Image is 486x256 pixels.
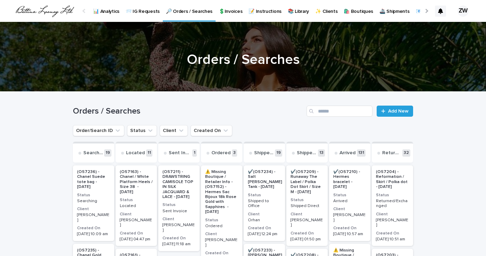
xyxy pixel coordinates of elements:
[376,231,409,236] h3: Created On
[248,192,281,198] h3: Status
[169,150,191,156] p: Sent Invoice
[248,212,281,217] h3: Client
[14,4,75,18] img: QrlGXtfQB20I3e430a3E
[291,204,324,208] p: Shipped Direct
[286,165,328,246] a: ✔️(OS7209) - Runaway The Label / Polka Dot Skirt / Size M - [DATE]StatusShipped DirectClient[PERS...
[77,232,110,237] p: [DATE] 10:09 am
[162,236,195,241] h3: Created On
[205,170,238,215] p: ⚠️ Missing Boutique / Retailer Info - (OS7152) - Hermes Sac Bijoux 18k Rose Gold with Sapphires -...
[191,125,232,136] button: Created On
[297,150,317,156] p: Shipped Direct
[329,165,370,241] a: ✔️(OS7210) - Hermes bracelet - [DATE]StatusArrivedClient[PERSON_NAME]Created On[DATE] 10:57 am
[77,213,110,223] p: [PERSON_NAME]
[205,217,238,223] h3: Status
[333,232,366,237] p: [DATE] 10:57 am
[333,213,366,223] p: [PERSON_NAME]
[307,106,372,117] input: Search
[211,150,231,156] p: Ordered
[248,225,281,231] h3: Created On
[120,212,153,217] h3: Client
[376,199,409,209] p: Returned/Exchanged
[376,170,409,190] p: (OS7204) - Reformation / Skirt / Polka dot - [DATE]
[458,6,469,17] div: ZW
[126,150,145,156] p: Located
[77,199,110,204] p: Searching
[248,199,281,209] p: Shipped to Office
[205,238,238,248] p: [PERSON_NAME]
[291,218,324,228] p: [PERSON_NAME]
[291,231,324,236] h3: Created On
[77,206,110,212] h3: Client
[377,106,413,117] a: Add New
[232,149,237,157] p: 3
[116,165,157,246] a: (OS7163) - Chanel / White Platform Heels / Size 38 - [DATE]StatusLocatedClient[PERSON_NAME]Create...
[120,231,153,236] h3: Created On
[162,223,195,233] p: [PERSON_NAME]
[73,106,304,116] h1: Orders / Searches
[120,237,153,242] p: [DATE] 04:47 pm
[372,165,413,246] a: (OS7204) - Reformation / Skirt / Polka dot - [DATE]StatusReturned/ExchangedClient[PERSON_NAME]Cre...
[162,170,195,199] p: (OS7211) - DRAWSTRING CAMISOLE TOP IN SILK JACQUARD & LACE - [DATE]
[248,232,281,237] p: [DATE] 12:24 pm
[162,216,195,222] h3: Client
[333,199,366,204] p: Arrived
[160,125,188,136] button: Client
[205,231,238,237] h3: Client
[318,149,325,157] p: 13
[77,170,110,190] p: (OS7236) - Chanel Suede tote bag - [DATE]
[162,242,195,247] p: [DATE] 11:18 am
[254,150,274,156] p: Shipped to Office
[382,150,401,156] p: Returned/Exchanged
[73,51,413,68] h1: Orders / Searches
[357,149,366,157] p: 131
[388,109,409,114] span: Add New
[244,165,285,241] a: ✔️(OS7234) - Salt [PERSON_NAME] Tank - [DATE]StatusShipped to OfficeClientOrhanCreated On[DATE] 1...
[291,212,324,217] h3: Client
[120,170,153,195] p: (OS7163) - Chanel / White Platform Heels / Size 38 - [DATE]
[333,225,366,231] h3: Created On
[192,149,197,157] p: 1
[73,125,124,136] button: Order/Search ID
[127,125,157,136] button: Status
[291,170,324,195] p: ✔️(OS7209) - Runaway The Label / Polka Dot Skirt / Size M - [DATE]
[376,192,409,198] h3: Status
[333,170,366,190] p: ✔️(OS7210) - Hermes bracelet - [DATE]
[248,170,282,190] p: ✔️(OS7234) - Salt [PERSON_NAME] Tank - [DATE]
[291,197,324,203] h3: Status
[376,237,409,242] p: [DATE] 10:51 am
[120,204,153,208] p: Located
[104,149,111,157] p: 19
[333,206,366,212] h3: Client
[376,212,409,217] h3: Client
[376,218,409,228] p: [PERSON_NAME]
[120,197,153,203] h3: Status
[158,165,200,251] a: (OS7211) - DRAWSTRING CAMISOLE TOP IN SILK JACQUARD & LACE - [DATE]StatusSent InvoiceClient[PERSO...
[291,237,324,242] p: [DATE] 01:50 pm
[162,209,195,214] p: Sent Invoice
[205,250,238,256] h3: Created On
[162,202,195,208] h3: Status
[83,150,103,156] p: Searching
[73,165,114,241] a: (OS7236) - Chanel Suede tote bag - [DATE]StatusSearchingClient[PERSON_NAME]Created On[DATE] 10:09 am
[275,149,282,157] p: 19
[340,150,355,156] p: Arrived
[120,218,153,228] p: [PERSON_NAME]
[146,149,152,157] p: 11
[248,218,281,223] p: Orhan
[77,192,110,198] h3: Status
[402,149,410,157] p: 32
[205,224,238,229] p: Ordered
[333,192,366,198] h3: Status
[77,225,110,231] h3: Created On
